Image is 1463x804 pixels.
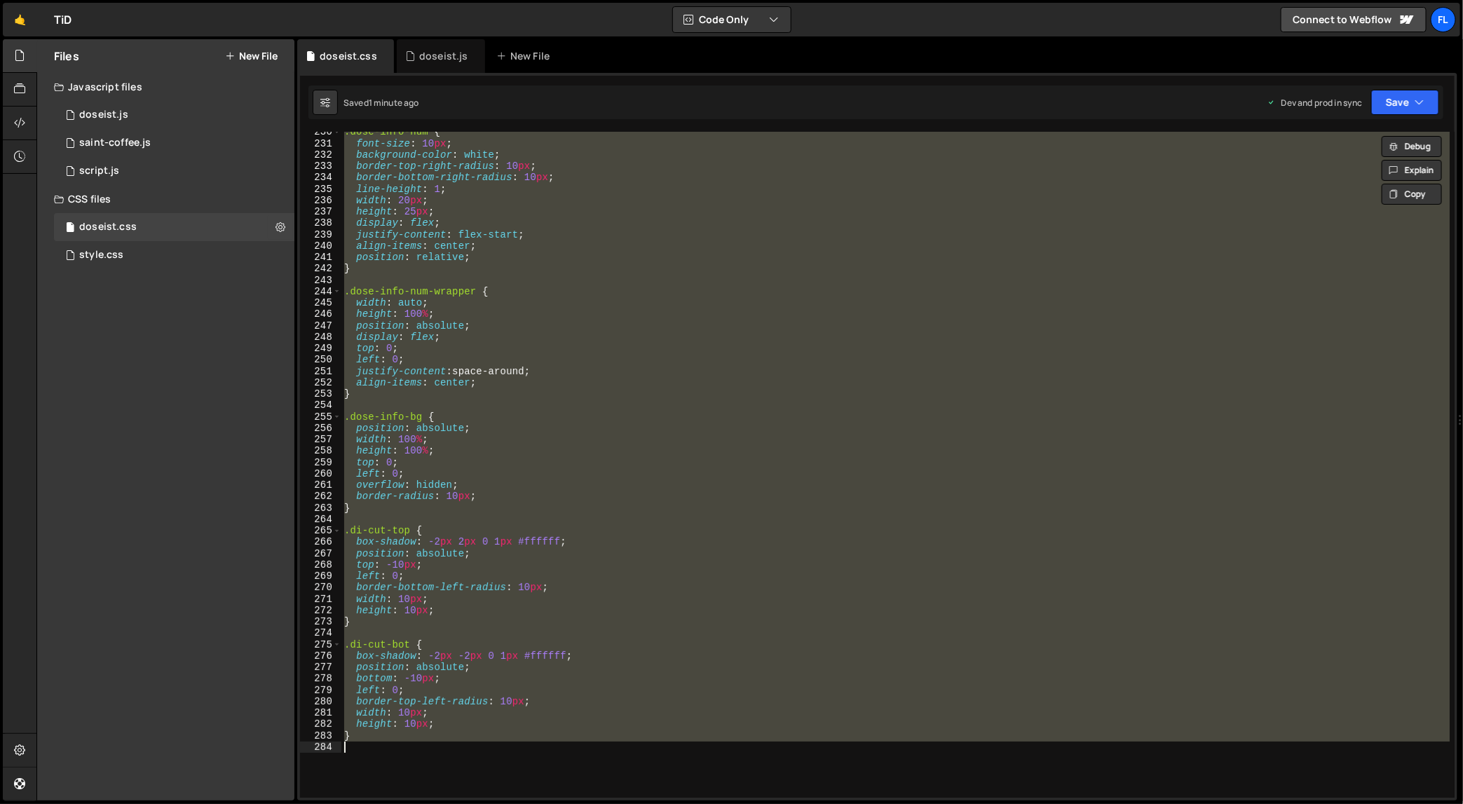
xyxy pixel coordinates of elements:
div: 238 [300,217,341,229]
div: 259 [300,457,341,468]
div: 233 [300,161,341,172]
div: doseist.js [419,49,468,63]
div: 4604/42100.css [54,213,294,241]
div: 230 [300,126,341,137]
div: style.css [79,249,123,261]
div: 237 [300,206,341,217]
div: 234 [300,172,341,183]
div: 267 [300,548,341,559]
div: doseist.css [320,49,377,63]
div: 265 [300,525,341,536]
button: Copy [1382,184,1442,205]
div: 4604/27020.js [54,129,294,157]
div: 257 [300,434,341,445]
button: Explain [1382,160,1442,181]
div: 268 [300,559,341,571]
div: 253 [300,388,341,400]
div: script.js [79,165,119,177]
div: 241 [300,252,341,263]
div: Dev and prod in sync [1267,97,1363,109]
div: 235 [300,184,341,195]
div: 246 [300,308,341,320]
button: Code Only [673,7,791,32]
div: 242 [300,263,341,274]
div: 258 [300,445,341,456]
div: 240 [300,240,341,252]
div: 248 [300,332,341,343]
div: 284 [300,742,341,753]
div: 260 [300,468,341,479]
div: 249 [300,343,341,354]
div: 261 [300,479,341,491]
div: 251 [300,366,341,377]
div: 263 [300,503,341,514]
div: 281 [300,707,341,718]
div: 272 [300,605,341,616]
div: doseist.css [79,221,137,233]
a: Fl [1431,7,1456,32]
div: Saved [343,97,419,109]
div: 254 [300,400,341,411]
div: 266 [300,536,341,547]
div: saint-coffee.js [79,137,151,149]
div: New File [496,49,555,63]
div: 264 [300,514,341,525]
div: 4604/37981.js [54,101,294,129]
div: CSS files [37,185,294,213]
div: 236 [300,195,341,206]
div: 270 [300,582,341,593]
div: 4604/24567.js [54,157,294,185]
div: Javascript files [37,73,294,101]
div: 252 [300,377,341,388]
a: 🤙 [3,3,37,36]
button: New File [225,50,278,62]
div: 273 [300,616,341,627]
div: doseist.js [79,109,128,121]
div: 247 [300,320,341,332]
div: 250 [300,354,341,365]
div: 245 [300,297,341,308]
a: Connect to Webflow [1281,7,1427,32]
div: 278 [300,673,341,684]
div: 243 [300,275,341,286]
div: 1 minute ago [369,97,419,109]
div: 282 [300,718,341,730]
div: 271 [300,594,341,605]
div: 256 [300,423,341,434]
div: 283 [300,730,341,742]
div: 232 [300,149,341,161]
div: 231 [300,138,341,149]
div: 262 [300,491,341,502]
button: Debug [1382,136,1442,157]
div: 239 [300,229,341,240]
div: 277 [300,662,341,673]
div: TiD [54,11,72,28]
div: 4604/25434.css [54,241,294,269]
div: 244 [300,286,341,297]
div: 279 [300,685,341,696]
div: 255 [300,411,341,423]
h2: Files [54,48,79,64]
div: 280 [300,696,341,707]
div: 274 [300,627,341,639]
div: 276 [300,650,341,662]
div: 269 [300,571,341,582]
div: 275 [300,639,341,650]
button: Save [1371,90,1439,115]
